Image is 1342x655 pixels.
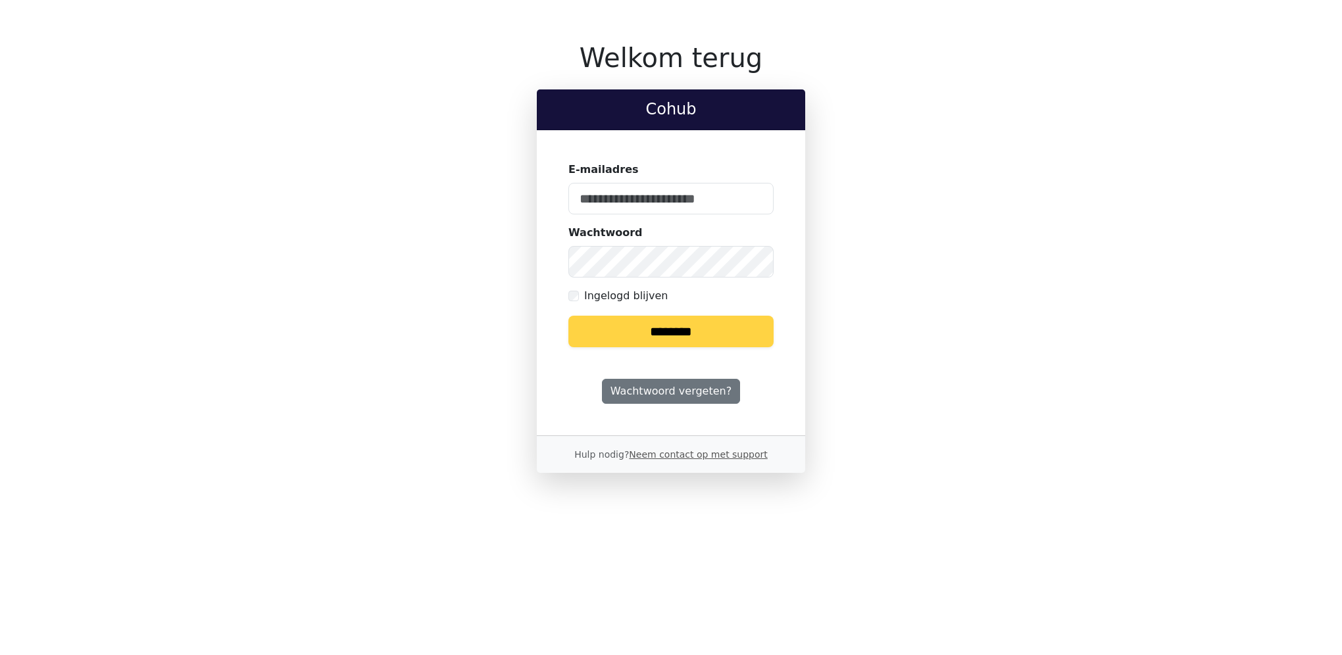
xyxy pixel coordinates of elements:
[568,162,639,178] label: E-mailadres
[584,288,668,304] label: Ingelogd blijven
[602,379,740,404] a: Wachtwoord vergeten?
[547,100,795,119] h2: Cohub
[574,449,768,460] small: Hulp nodig?
[537,42,805,74] h1: Welkom terug
[629,449,767,460] a: Neem contact op met support
[568,225,643,241] label: Wachtwoord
